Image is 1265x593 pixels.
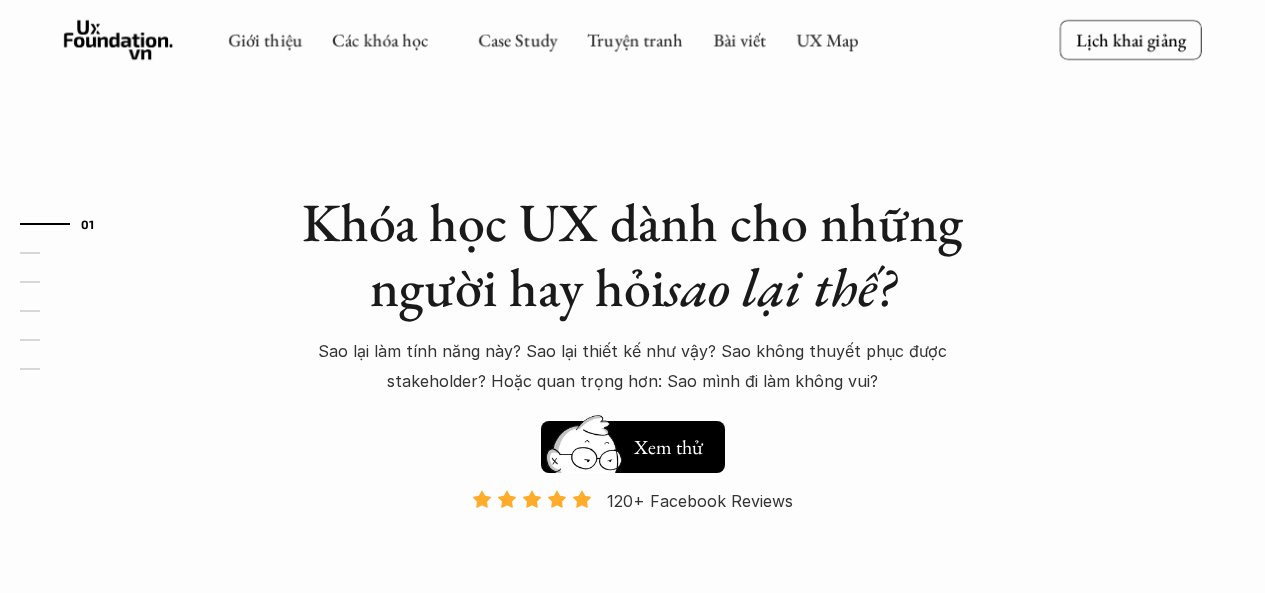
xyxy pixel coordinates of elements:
a: 120+ Facebook Reviews [455,489,811,590]
a: Truyện tranh [587,28,683,51]
p: Sao lại làm tính năng này? Sao lại thiết kế như vậy? Sao không thuyết phục được stakeholder? Hoặc... [283,336,983,397]
strong: 01 [81,217,95,231]
em: sao lại thế? [665,252,895,322]
h5: Xem thử [631,433,705,461]
a: 01 [20,212,115,236]
a: Lịch khai giảng [1060,20,1202,59]
p: 120+ Facebook Reviews [607,486,793,516]
a: Case Study [478,28,557,51]
a: UX Map [796,28,859,51]
a: Xem thử [541,411,725,473]
h1: Khóa học UX dành cho những người hay hỏi [283,190,983,320]
p: Lịch khai giảng [1076,28,1186,51]
a: Giới thiệu [228,28,302,51]
a: Bài viết [713,28,766,51]
a: Các khóa học [332,28,428,51]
